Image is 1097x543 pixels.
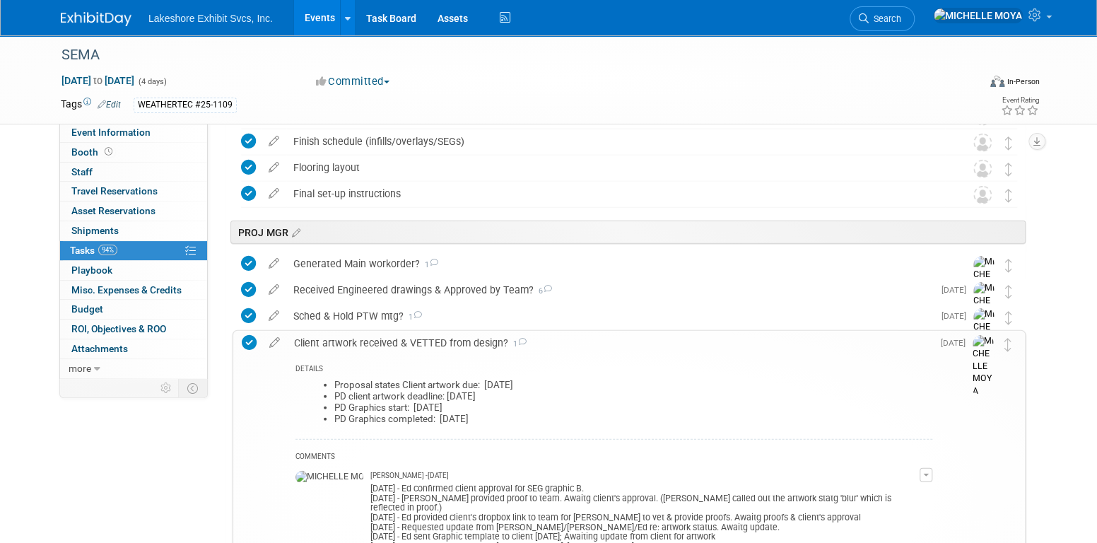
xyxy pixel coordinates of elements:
[288,225,300,239] a: Edit sections
[70,245,117,256] span: Tasks
[262,257,286,270] a: edit
[71,127,151,138] span: Event Information
[98,245,117,255] span: 94%
[933,8,1023,23] img: MICHELLE MOYA
[990,76,1004,87] img: Format-Inperson.png
[71,303,103,315] span: Budget
[1005,285,1012,298] i: Move task
[69,363,91,374] span: more
[61,12,131,26] img: ExhibitDay
[286,278,933,302] div: Received Engineered drawings & Approved by Team?
[973,308,995,370] img: MICHELLE MOYA
[154,379,179,397] td: Personalize Event Tab Strip
[262,337,287,349] a: edit
[295,364,932,376] div: DETAILS
[71,146,115,158] span: Booth
[894,74,1040,95] div: Event Format
[420,260,438,269] span: 1
[148,13,273,24] span: Lakeshore Exhibit Svcs, Inc.
[1005,311,1012,325] i: Move task
[286,252,945,276] div: Generated Main workorder?
[334,380,932,391] li: Proposal states Client artwork due: [DATE]
[71,205,156,216] span: Asset Reservations
[941,338,973,348] span: [DATE]
[61,97,121,113] td: Tags
[1004,338,1011,351] i: Move task
[334,391,932,402] li: PD client artwork deadline: [DATE]
[1005,189,1012,202] i: Move task
[941,285,973,295] span: [DATE]
[295,450,932,465] div: COMMENTS
[60,320,207,339] a: ROI, Objectives & ROO
[60,143,207,162] a: Booth
[334,414,932,425] li: PD Graphics completed: [DATE]
[286,182,945,206] div: Final set-up instructions
[262,161,286,174] a: edit
[60,261,207,280] a: Playbook
[98,100,121,110] a: Edit
[71,185,158,197] span: Travel Reservations
[1005,259,1012,272] i: Move task
[60,163,207,182] a: Staff
[71,225,119,236] span: Shipments
[286,129,945,153] div: Finish schedule (infills/overlays/SEGs)
[102,146,115,157] span: Booth not reserved yet
[973,134,992,152] img: Unassigned
[60,202,207,221] a: Asset Reservations
[941,311,973,321] span: [DATE]
[179,379,208,397] td: Toggle Event Tabs
[404,313,422,322] span: 1
[287,331,932,355] div: Client artwork received & VETTED from design?
[1005,163,1012,176] i: Move task
[262,310,286,322] a: edit
[311,74,395,89] button: Committed
[869,13,901,24] span: Search
[71,264,112,276] span: Playbook
[973,256,995,318] img: MICHELLE MOYA
[262,187,286,200] a: edit
[60,339,207,358] a: Attachments
[60,359,207,378] a: more
[71,166,93,177] span: Staff
[60,221,207,240] a: Shipments
[61,74,135,87] span: [DATE] [DATE]
[60,241,207,260] a: Tasks94%
[973,160,992,178] img: Unassigned
[286,156,945,180] div: Flooring layout
[973,282,995,344] img: MICHELLE MOYA
[534,286,552,296] span: 6
[134,98,237,112] div: WEATHERTEC #25-1109
[334,402,932,414] li: PD Graphics start: [DATE]
[262,135,286,148] a: edit
[1007,76,1040,87] div: In-Person
[286,304,933,328] div: Sched & Hold PTW mtg?
[91,75,105,86] span: to
[71,343,128,354] span: Attachments
[60,281,207,300] a: Misc. Expenses & Credits
[370,471,449,481] span: [PERSON_NAME] - [DATE]
[295,471,363,484] img: MICHELLE MOYA
[973,335,994,397] img: MICHELLE MOYA
[137,77,167,86] span: (4 days)
[60,300,207,319] a: Budget
[1005,136,1012,150] i: Move task
[60,182,207,201] a: Travel Reservations
[850,6,915,31] a: Search
[1001,97,1039,104] div: Event Rating
[60,123,207,142] a: Event Information
[973,186,992,204] img: Unassigned
[57,42,956,68] div: SEMA
[71,323,166,334] span: ROI, Objectives & ROO
[71,284,182,296] span: Misc. Expenses & Credits
[262,284,286,296] a: edit
[230,221,1026,244] div: PROJ MGR
[508,339,527,349] span: 1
